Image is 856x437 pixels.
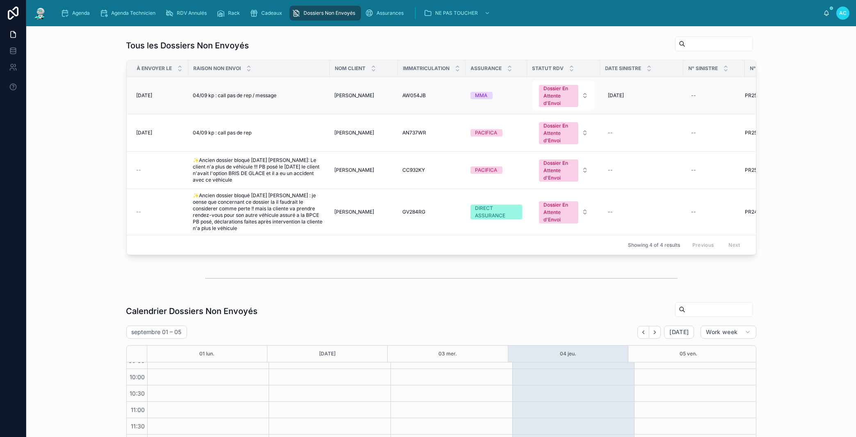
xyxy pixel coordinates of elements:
[214,6,246,20] a: Rack
[177,10,207,16] span: RDV Annulés
[335,92,374,99] span: [PERSON_NAME]
[403,130,461,136] a: AN737WR
[421,6,494,20] a: NE PAS TOUCHER
[33,7,48,20] img: App logo
[470,92,522,99] a: MMA
[137,65,172,72] span: À Envoyer Le
[163,6,212,20] a: RDV Annulés
[605,126,678,139] a: --
[628,242,680,248] span: Showing 4 of 4 results
[706,328,737,336] span: Work week
[608,209,613,215] div: --
[680,346,697,362] button: 05 ven.
[470,129,522,137] a: PACIFICA
[692,209,696,215] div: --
[72,10,90,16] span: Agenda
[692,92,696,99] div: --
[129,423,147,430] span: 11:30
[605,89,678,102] a: [DATE]
[605,205,678,218] a: --
[608,130,613,136] div: --
[475,166,498,174] div: PACIFICA
[689,65,718,72] span: N° Sinistre
[688,205,740,218] a: --
[532,80,595,111] a: Select Button
[193,130,252,136] span: 04/09 kp : call pas de rep
[544,159,573,182] div: Dossier En Attente d'Envoi
[193,92,325,99] a: 04/09 kp : call pas de rep / message
[475,129,498,137] div: PACIFICA
[126,40,249,51] h1: Tous les Dossiers Non Envoyés
[470,205,522,219] a: DIRECT ASSURANCE
[532,118,595,148] a: Select Button
[58,6,96,20] a: Agenda
[438,346,457,362] div: 03 mer.
[193,157,325,183] a: ✨Ancien dossier bloqué [DATE] [PERSON_NAME]: Le client n'a plus de véhicule !!! PB posé le [DATE]...
[319,346,336,362] button: [DATE]
[335,130,374,136] span: [PERSON_NAME]
[608,92,624,99] span: [DATE]
[403,65,450,72] span: Immatriculation
[261,10,282,16] span: Cadeaux
[335,130,393,136] a: [PERSON_NAME]
[544,122,573,144] div: Dossier En Attente d'Envoi
[701,325,756,339] button: Work week
[692,167,696,173] div: --
[403,167,461,173] a: CC932KY
[403,130,427,136] span: AN737WR
[137,130,153,136] span: [DATE]
[403,92,461,99] a: AW054JB
[228,10,240,16] span: Rack
[745,167,776,173] span: PR2505-1199
[193,92,277,99] span: 04/09 kp : call pas de rep / message
[745,209,779,215] span: PR2405-0324
[247,6,288,20] a: Cadeaux
[193,130,325,136] a: 04/09 kp : call pas de rep
[664,325,694,339] button: [DATE]
[475,92,488,99] div: MMA
[137,92,183,99] a: [DATE]
[637,326,649,339] button: Back
[560,346,576,362] div: 04 jeu.
[199,346,215,362] button: 01 lun.
[403,167,425,173] span: CC932KY
[335,167,393,173] a: [PERSON_NAME]
[544,85,573,107] div: Dossier En Attente d'Envoi
[745,92,777,99] span: PR2508-1664
[403,209,461,215] a: GV284RG
[193,192,325,232] a: ✨Ancien dossier bloqué [DATE] [PERSON_NAME] : je oense que concernant ce dossier la il faudrait l...
[335,209,374,215] span: [PERSON_NAME]
[608,167,613,173] div: --
[363,6,409,20] a: Assurances
[669,328,689,336] span: [DATE]
[839,10,847,16] span: AC
[532,155,595,185] button: Select Button
[532,197,595,227] a: Select Button
[54,4,823,22] div: scrollable content
[290,6,361,20] a: Dossiers Non Envoyés
[470,166,522,174] a: PACIFICA
[137,92,153,99] span: [DATE]
[435,10,478,16] span: NE PAS TOUCHER
[745,167,797,173] a: PR2505-1199
[111,10,155,16] span: Agenda Technicien
[132,328,182,336] h2: septembre 01 – 05
[745,130,777,136] span: PR2507-1594
[137,130,183,136] a: [DATE]
[403,92,426,99] span: AW054JB
[649,326,661,339] button: Next
[127,357,147,364] span: 09:30
[194,65,241,72] span: Raison Non Envoi
[692,130,696,136] div: --
[688,89,740,102] a: --
[745,130,797,136] a: PR2507-1594
[471,65,502,72] span: Assurance
[750,65,780,72] span: N° Facture
[745,209,797,215] a: PR2405-0324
